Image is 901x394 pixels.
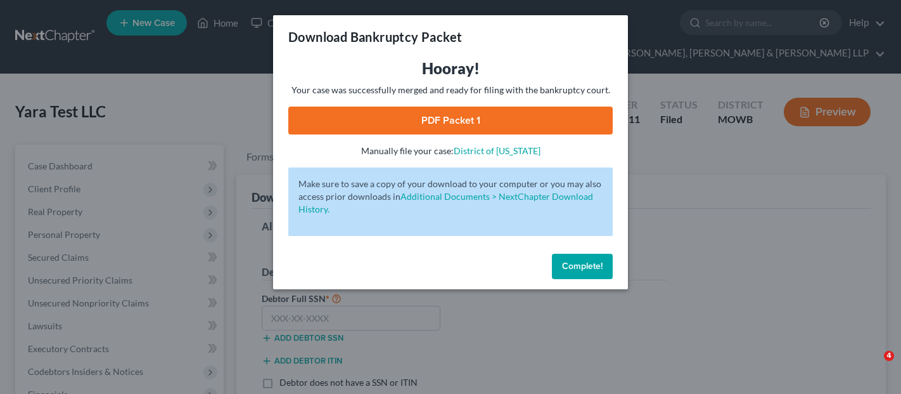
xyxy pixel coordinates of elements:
button: Complete! [552,254,613,279]
p: Make sure to save a copy of your download to your computer or you may also access prior downloads in [298,178,603,216]
p: Your case was successfully merged and ready for filing with the bankruptcy court. [288,84,613,96]
span: Complete! [562,261,603,272]
p: Manually file your case: [288,145,613,157]
a: PDF Packet 1 [288,107,613,135]
span: 4 [884,351,894,361]
h3: Hooray! [288,58,613,79]
a: Additional Documents > NextChapter Download History. [298,191,593,214]
a: District of [US_STATE] [454,145,540,156]
h3: Download Bankruptcy Packet [288,28,462,46]
iframe: Intercom live chat [858,351,888,381]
